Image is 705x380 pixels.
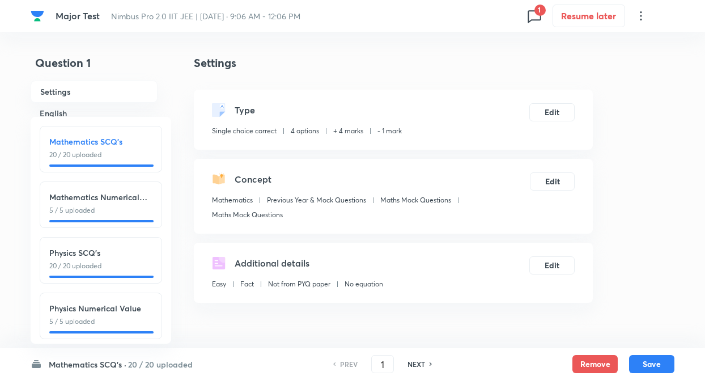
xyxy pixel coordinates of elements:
[49,136,152,147] h6: Mathematics SCQ's
[267,195,366,205] p: Previous Year & Mock Questions
[235,172,271,186] h5: Concept
[212,279,226,289] p: Easy
[380,195,451,205] p: Maths Mock Questions
[49,358,126,370] h6: Mathematics SCQ's ·
[49,302,152,314] h6: Physics Numerical Value
[49,247,152,259] h6: Physics SCQ's
[31,9,44,23] img: Company Logo
[49,205,152,216] p: 5 / 5 uploaded
[49,316,152,327] p: 5 / 5 uploaded
[56,10,100,22] span: Major Test
[572,355,618,373] button: Remove
[529,103,575,121] button: Edit
[268,279,330,289] p: Not from PYQ paper
[212,103,226,117] img: questionType.svg
[111,11,300,22] span: Nimbus Pro 2.0 IIT JEE | [DATE] · 9:06 AM - 12:06 PM
[212,195,253,205] p: Mathematics
[529,256,575,275] button: Edit
[212,256,226,270] img: questionDetails.svg
[345,279,383,289] p: No equation
[240,279,254,289] p: Fact
[407,359,425,369] h6: NEXT
[31,9,46,23] a: Company Logo
[291,126,319,136] p: 4 options
[212,126,277,136] p: Single choice correct
[530,172,575,191] button: Edit
[49,150,152,160] p: 20 / 20 uploaded
[31,103,158,124] h6: English
[235,103,255,117] h5: Type
[553,5,625,27] button: Resume later
[629,355,674,373] button: Save
[31,54,158,81] h4: Question 1
[377,126,402,136] p: - 1 mark
[212,210,283,220] p: Maths Mock Questions
[49,191,152,203] h6: Mathematics Numerical Value
[31,81,158,103] h6: Settings
[128,358,193,370] h6: 20 / 20 uploaded
[49,261,152,271] p: 20 / 20 uploaded
[235,256,309,270] h5: Additional details
[534,5,546,16] span: 1
[340,359,358,369] h6: PREV
[333,126,363,136] p: + 4 marks
[212,172,226,186] img: questionConcept.svg
[194,54,593,71] h4: Settings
